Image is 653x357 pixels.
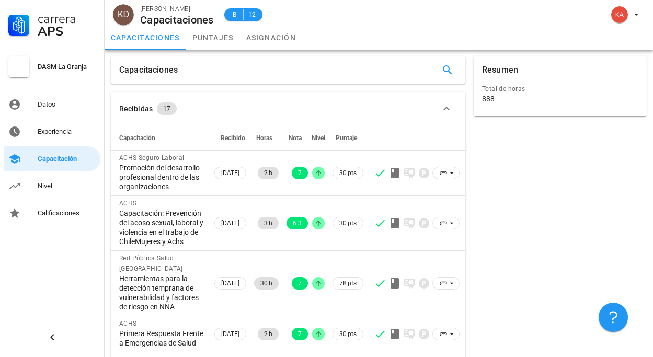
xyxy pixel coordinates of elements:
[298,167,302,179] span: 7
[264,217,272,229] span: 3 h
[111,125,212,151] th: Capacitación
[38,128,96,136] div: Experiencia
[38,63,96,71] div: DASM La Granja
[339,218,357,228] span: 30 pts
[611,6,628,23] div: avatar
[38,100,96,109] div: Datos
[186,25,240,50] a: puntajes
[298,328,302,340] span: 7
[119,274,204,312] div: Herramientas para la detección temprana de vulnerabilidad y factores de riesgo en NNA
[281,125,310,151] th: Nota
[105,25,186,50] a: capacitaciones
[4,92,100,117] a: Datos
[38,155,96,163] div: Capacitación
[119,103,153,114] div: Recibidas
[339,168,357,178] span: 30 pts
[298,277,302,290] span: 7
[38,25,96,38] div: APS
[212,125,248,151] th: Recibido
[221,167,239,179] span: [DATE]
[4,119,100,144] a: Experiencia
[119,209,204,246] div: Capacitación: Prevención del acoso sexual, laboral y violencia en el trabajo de ChileMujeres y Achs
[38,209,96,217] div: Calificaciones
[221,328,239,340] span: [DATE]
[240,25,303,50] a: asignación
[119,56,178,84] div: Capacitaciones
[260,277,272,290] span: 30 h
[339,329,357,339] span: 30 pts
[327,125,365,151] th: Puntaje
[231,9,239,20] span: B
[310,125,327,151] th: Nivel
[482,94,495,103] div: 888
[119,154,185,162] span: ACHS Seguro Laboral
[4,146,100,171] a: Capacitación
[4,174,100,199] a: Nivel
[221,278,239,289] span: [DATE]
[264,328,272,340] span: 2 h
[111,92,465,125] button: Recibidas 17
[119,200,137,207] span: ACHS
[289,134,302,142] span: Nota
[312,134,325,142] span: Nivel
[119,163,204,191] div: Promoción del desarrollo profesional dentro de las organizaciones
[38,13,96,25] div: Carrera
[119,329,204,348] div: Primera Respuesta Frente a Emergencias de Salud
[482,56,518,84] div: Resumen
[119,134,155,142] span: Capacitación
[336,134,357,142] span: Puntaje
[163,102,170,115] span: 17
[293,217,302,229] span: 6.3
[221,217,239,229] span: [DATE]
[119,320,137,327] span: ACHS
[221,134,245,142] span: Recibido
[248,9,256,20] span: 12
[113,4,134,25] div: avatar
[140,4,214,14] div: [PERSON_NAME]
[4,201,100,226] a: Calificaciones
[140,14,214,26] div: Capacitaciones
[119,255,183,272] span: Red Pública Salud [GEOGRAPHIC_DATA]
[248,125,281,151] th: Horas
[264,167,272,179] span: 2 h
[118,4,129,25] span: KD
[256,134,272,142] span: Horas
[482,84,638,94] div: Total de horas
[339,278,357,289] span: 78 pts
[38,182,96,190] div: Nivel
